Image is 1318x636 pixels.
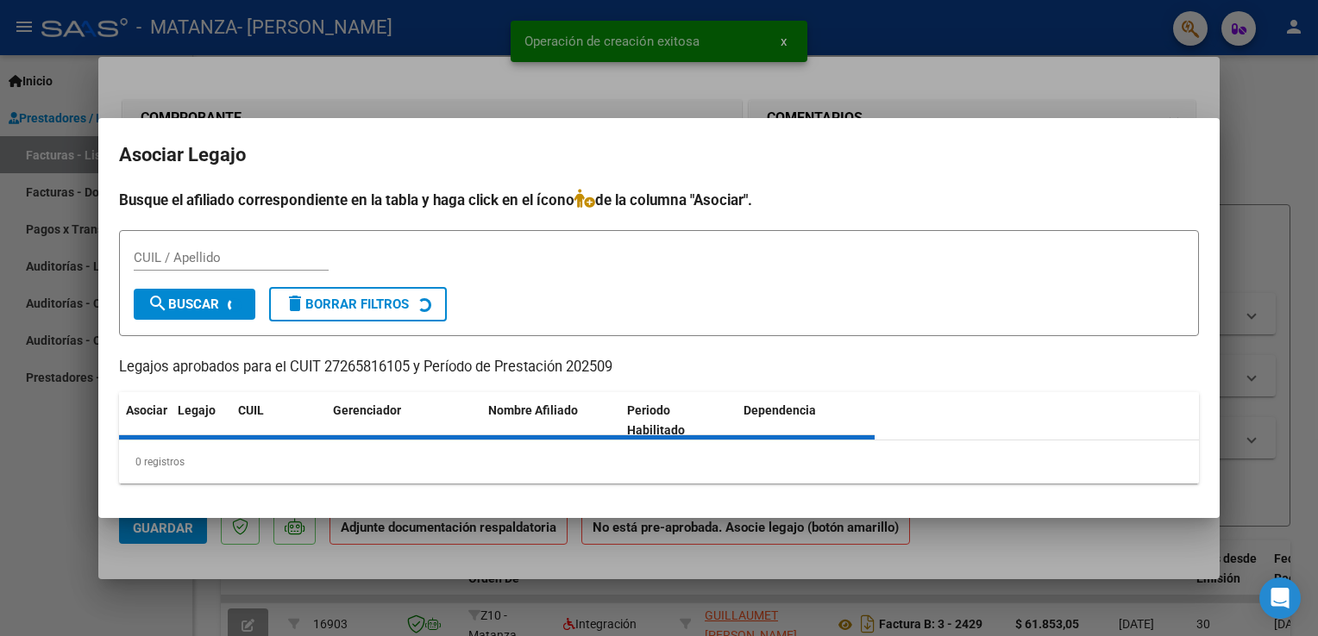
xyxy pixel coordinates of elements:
[119,392,171,449] datatable-header-cell: Asociar
[326,392,481,449] datatable-header-cell: Gerenciador
[737,392,876,449] datatable-header-cell: Dependencia
[620,392,737,449] datatable-header-cell: Periodo Habilitado
[119,440,1199,483] div: 0 registros
[178,403,216,417] span: Legajo
[627,403,685,437] span: Periodo Habilitado
[333,403,401,417] span: Gerenciador
[481,392,620,449] datatable-header-cell: Nombre Afiliado
[269,287,447,321] button: Borrar Filtros
[171,392,231,449] datatable-header-cell: Legajo
[231,392,326,449] datatable-header-cell: CUIL
[285,293,305,314] mat-icon: delete
[488,403,578,417] span: Nombre Afiliado
[1259,577,1301,619] div: Open Intercom Messenger
[147,293,168,314] mat-icon: search
[744,403,816,417] span: Dependencia
[119,139,1199,171] h2: Asociar Legajo
[147,296,219,312] span: Buscar
[126,403,167,417] span: Asociar
[119,357,1199,378] p: Legajos aprobados para el CUIT 27265816105 y Período de Prestación 202509
[119,189,1199,211] h4: Busque el afiliado correspondiente en la tabla y haga click en el ícono de la columna "Asociar".
[285,296,409,312] span: Borrar Filtros
[238,403,264,417] span: CUIL
[134,289,255,320] button: Buscar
